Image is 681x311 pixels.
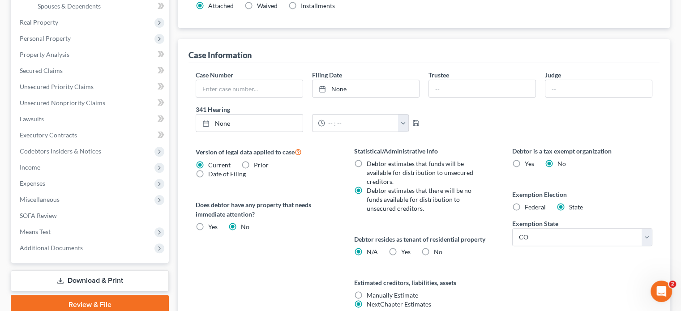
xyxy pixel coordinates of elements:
span: Executory Contracts [20,131,77,139]
label: Case Number [196,70,233,80]
a: Unsecured Nonpriority Claims [13,95,169,111]
label: Exemption State [512,219,558,228]
a: None [196,115,303,132]
span: Personal Property [20,34,71,42]
span: Expenses [20,179,45,187]
span: Attached [208,2,234,9]
span: No [241,223,249,230]
span: Secured Claims [20,67,63,74]
label: Exemption Election [512,190,652,199]
span: Yes [525,160,534,167]
span: Current [208,161,231,169]
label: Trustee [428,70,449,80]
label: Debtor is a tax exempt organization [512,146,652,156]
span: Debtor estimates that there will be no funds available for distribution to unsecured creditors. [367,187,471,212]
span: N/A [367,248,378,256]
label: Estimated creditors, liabilities, assets [354,278,494,287]
a: Lawsuits [13,111,169,127]
a: Download & Print [11,270,169,291]
span: No [434,248,442,256]
input: -- [545,80,652,97]
span: Yes [401,248,411,256]
input: Enter case number... [196,80,303,97]
iframe: Intercom live chat [651,281,672,302]
a: SOFA Review [13,208,169,224]
div: Case Information [188,50,252,60]
a: Executory Contracts [13,127,169,143]
label: 341 Hearing [191,105,424,114]
a: None [313,80,419,97]
span: NextChapter Estimates [367,300,431,308]
span: Prior [254,161,269,169]
span: Income [20,163,40,171]
span: 2 [669,281,676,288]
span: Date of Filing [208,170,246,178]
span: Federal [525,203,546,211]
label: Does debtor have any property that needs immediate attention? [196,200,336,219]
span: No [557,160,566,167]
a: Unsecured Priority Claims [13,79,169,95]
span: Installments [301,2,335,9]
label: Version of legal data applied to case [196,146,336,157]
span: Means Test [20,228,51,235]
label: Debtor resides as tenant of residential property [354,234,494,244]
span: Debtor estimates that funds will be available for distribution to unsecured creditors. [367,160,473,185]
span: Waived [257,2,278,9]
input: -- : -- [325,115,398,132]
span: Spouses & Dependents [38,2,101,10]
span: Unsecured Nonpriority Claims [20,99,105,107]
span: Additional Documents [20,244,83,251]
span: Real Property [20,18,58,26]
label: Judge [545,70,561,80]
span: Unsecured Priority Claims [20,83,94,90]
span: Codebtors Insiders & Notices [20,147,101,155]
span: Yes [208,223,218,230]
label: Filing Date [312,70,342,80]
span: Miscellaneous [20,196,60,203]
a: Property Analysis [13,47,169,63]
span: Manually Estimate [367,291,418,299]
span: State [569,203,583,211]
input: -- [429,80,535,97]
span: Property Analysis [20,51,69,58]
span: SOFA Review [20,212,57,219]
a: Secured Claims [13,63,169,79]
span: Lawsuits [20,115,44,123]
label: Statistical/Administrative Info [354,146,494,156]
